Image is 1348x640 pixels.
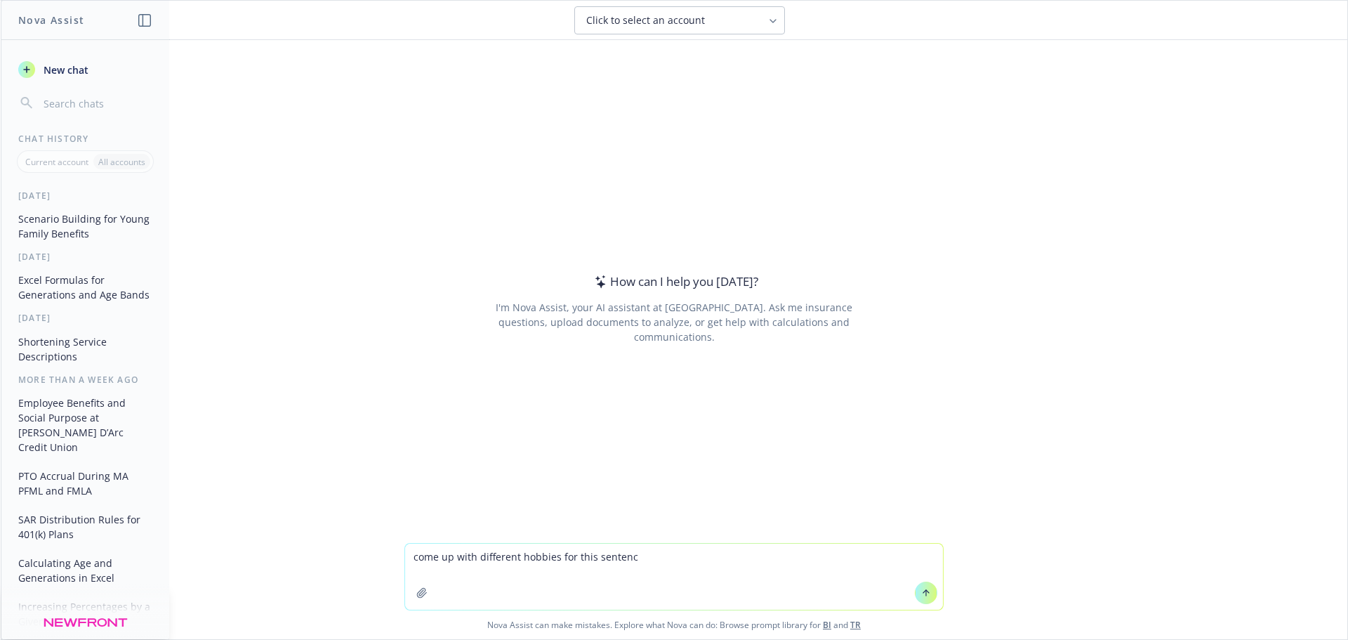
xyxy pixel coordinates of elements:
p: All accounts [98,156,145,168]
div: [DATE] [1,312,169,324]
p: Current account [25,156,88,168]
span: Click to select an account [586,13,705,27]
div: [DATE] [1,251,169,263]
button: New chat [13,57,158,82]
div: How can I help you [DATE]? [590,273,758,291]
input: Search chats [41,93,152,113]
button: Click to select an account [574,6,785,34]
button: Employee Benefits and Social Purpose at [PERSON_NAME] D’Arc Credit Union [13,391,158,459]
div: Chat History [1,133,169,145]
textarea: come up with different hobbies for this sente [405,544,943,610]
span: Nova Assist can make mistakes. Explore what Nova can do: Browse prompt library for and [6,610,1342,639]
span: New chat [41,63,88,77]
button: Calculating Age and Generations in Excel [13,551,158,589]
button: Excel Formulas for Generations and Age Bands [13,268,158,306]
div: More than a week ago [1,374,169,386]
button: Shortening Service Descriptions [13,330,158,368]
div: [DATE] [1,190,169,202]
button: Increasing Percentages by a Given Percent [13,595,158,633]
h1: Nova Assist [18,13,84,27]
a: TR [850,619,861,631]
button: SAR Distribution Rules for 401(k) Plans [13,508,158,546]
button: Scenario Building for Young Family Benefits [13,207,158,245]
a: BI [823,619,831,631]
button: PTO Accrual During MA PFML and FMLA [13,464,158,502]
div: I'm Nova Assist, your AI assistant at [GEOGRAPHIC_DATA]. Ask me insurance questions, upload docum... [476,300,871,344]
